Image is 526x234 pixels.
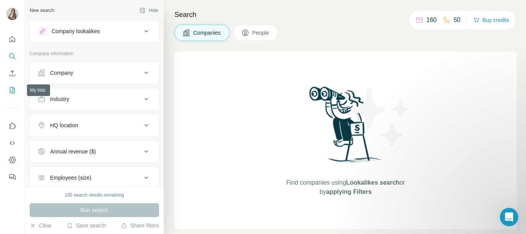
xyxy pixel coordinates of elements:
[30,7,54,14] div: New search
[454,15,461,25] p: 50
[174,9,517,20] h4: Search
[50,69,73,77] div: Company
[30,222,52,229] button: Clear
[306,84,386,170] img: Surfe Illustration - Woman searching with binoculars
[326,189,372,195] span: applying Filters
[252,29,270,37] span: People
[30,50,159,57] p: Company information
[6,170,18,184] button: Feedback
[6,8,18,20] img: Avatar
[50,148,96,155] div: Annual revenue ($)
[65,192,124,199] div: 100 search results remaining
[346,179,400,186] span: Lookalikes search
[6,49,18,63] button: Search
[30,116,159,135] button: HQ location
[473,15,509,25] button: Buy credits
[193,29,221,37] span: Companies
[6,32,18,46] button: Quick start
[50,95,69,103] div: Industry
[50,174,91,182] div: Employees (size)
[134,5,164,16] button: Hide
[30,64,159,82] button: Company
[30,142,159,161] button: Annual revenue ($)
[52,27,100,35] div: Company lookalikes
[500,208,518,226] iframe: Intercom live chat
[346,82,415,152] img: Surfe Illustration - Stars
[6,136,18,150] button: Use Surfe API
[426,15,437,25] p: 160
[50,121,78,129] div: HQ location
[6,153,18,167] button: Dashboard
[30,90,159,108] button: Industry
[6,83,18,97] button: My lists
[30,168,159,187] button: Employees (size)
[30,22,159,40] button: Company lookalikes
[6,119,18,133] button: Use Surfe on LinkedIn
[6,66,18,80] button: Enrich CSV
[284,178,407,197] span: Find companies using or by
[67,222,106,229] button: Save search
[121,222,159,229] button: Share filters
